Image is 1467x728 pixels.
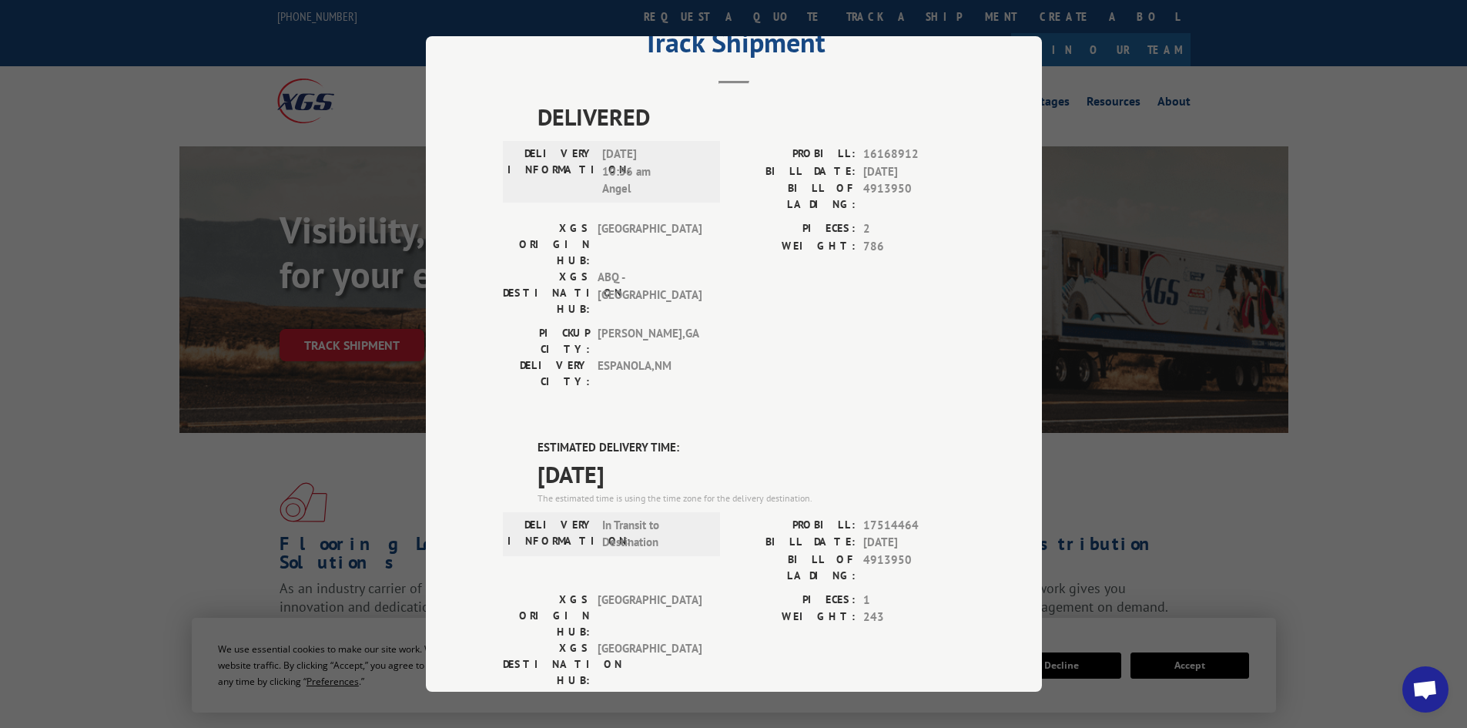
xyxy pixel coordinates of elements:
[863,146,965,163] span: 16168912
[503,640,590,689] label: XGS DESTINATION HUB:
[863,534,965,552] span: [DATE]
[598,325,702,357] span: [PERSON_NAME] , GA
[863,163,965,181] span: [DATE]
[734,534,856,552] label: BILL DATE:
[734,517,856,535] label: PROBILL:
[598,592,702,640] span: [GEOGRAPHIC_DATA]
[863,180,965,213] span: 4913950
[503,32,965,61] h2: Track Shipment
[503,325,590,357] label: PICKUP CITY:
[507,146,595,198] label: DELIVERY INFORMATION:
[734,592,856,609] label: PIECES:
[538,439,965,457] label: ESTIMATED DELIVERY TIME:
[598,640,702,689] span: [GEOGRAPHIC_DATA]
[863,552,965,584] span: 4913950
[503,357,590,390] label: DELIVERY CITY:
[602,517,706,552] span: In Transit to Destination
[602,146,706,198] span: [DATE] 10:56 am Angel
[507,517,595,552] label: DELIVERY INFORMATION:
[734,220,856,238] label: PIECES:
[734,552,856,584] label: BILL OF LADING:
[863,609,965,626] span: 243
[734,146,856,163] label: PROBILL:
[538,457,965,491] span: [DATE]
[863,220,965,238] span: 2
[734,163,856,181] label: BILL DATE:
[538,491,965,505] div: The estimated time is using the time zone for the delivery destination.
[863,517,965,535] span: 17514464
[863,238,965,256] span: 786
[503,220,590,269] label: XGS ORIGIN HUB:
[598,269,702,317] span: ABQ - [GEOGRAPHIC_DATA]
[1402,666,1449,713] a: Open chat
[734,609,856,626] label: WEIGHT:
[734,180,856,213] label: BILL OF LADING:
[734,238,856,256] label: WEIGHT:
[503,592,590,640] label: XGS ORIGIN HUB:
[598,357,702,390] span: ESPANOLA , NM
[538,99,965,134] span: DELIVERED
[598,220,702,269] span: [GEOGRAPHIC_DATA]
[863,592,965,609] span: 1
[503,269,590,317] label: XGS DESTINATION HUB:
